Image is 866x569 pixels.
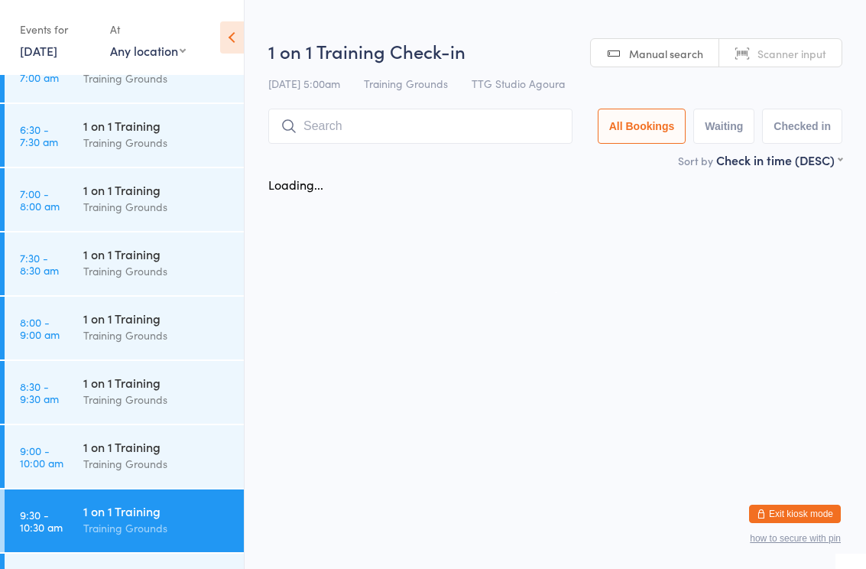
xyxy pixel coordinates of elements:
[268,76,340,91] span: [DATE] 5:00am
[83,70,231,87] div: Training Grounds
[268,38,842,63] h2: 1 on 1 Training Check-in
[83,310,231,327] div: 1 on 1 Training
[5,232,244,295] a: 7:30 -8:30 am1 on 1 TrainingTraining Grounds
[5,425,244,488] a: 9:00 -10:00 am1 on 1 TrainingTraining Grounds
[716,151,842,168] div: Check in time (DESC)
[83,374,231,391] div: 1 on 1 Training
[110,42,186,59] div: Any location
[693,109,754,144] button: Waiting
[83,181,231,198] div: 1 on 1 Training
[20,187,60,212] time: 7:00 - 8:00 am
[83,327,231,344] div: Training Grounds
[20,59,59,83] time: 6:00 - 7:00 am
[20,123,58,148] time: 6:30 - 7:30 am
[678,153,713,168] label: Sort by
[83,245,231,262] div: 1 on 1 Training
[268,109,572,144] input: Search
[20,509,63,533] time: 9:30 - 10:30 am
[5,168,244,231] a: 7:00 -8:00 am1 on 1 TrainingTraining Grounds
[83,519,231,537] div: Training Grounds
[83,438,231,455] div: 1 on 1 Training
[83,391,231,408] div: Training Grounds
[762,109,842,144] button: Checked in
[268,176,323,193] div: Loading...
[83,134,231,151] div: Training Grounds
[750,533,841,544] button: how to secure with pin
[20,444,63,469] time: 9:00 - 10:00 am
[598,109,686,144] button: All Bookings
[83,262,231,280] div: Training Grounds
[20,17,95,42] div: Events for
[110,17,186,42] div: At
[629,46,703,61] span: Manual search
[5,297,244,359] a: 8:00 -9:00 am1 on 1 TrainingTraining Grounds
[20,252,59,276] time: 7:30 - 8:30 am
[749,505,841,523] button: Exit kiosk mode
[83,198,231,216] div: Training Grounds
[364,76,448,91] span: Training Grounds
[5,489,244,552] a: 9:30 -10:30 am1 on 1 TrainingTraining Grounds
[83,455,231,473] div: Training Grounds
[83,502,231,519] div: 1 on 1 Training
[5,104,244,167] a: 6:30 -7:30 am1 on 1 TrainingTraining Grounds
[20,316,60,340] time: 8:00 - 9:00 am
[472,76,565,91] span: TTG Studio Agoura
[20,380,59,405] time: 8:30 - 9:30 am
[20,42,57,59] a: [DATE]
[757,46,826,61] span: Scanner input
[83,117,231,134] div: 1 on 1 Training
[5,361,244,424] a: 8:30 -9:30 am1 on 1 TrainingTraining Grounds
